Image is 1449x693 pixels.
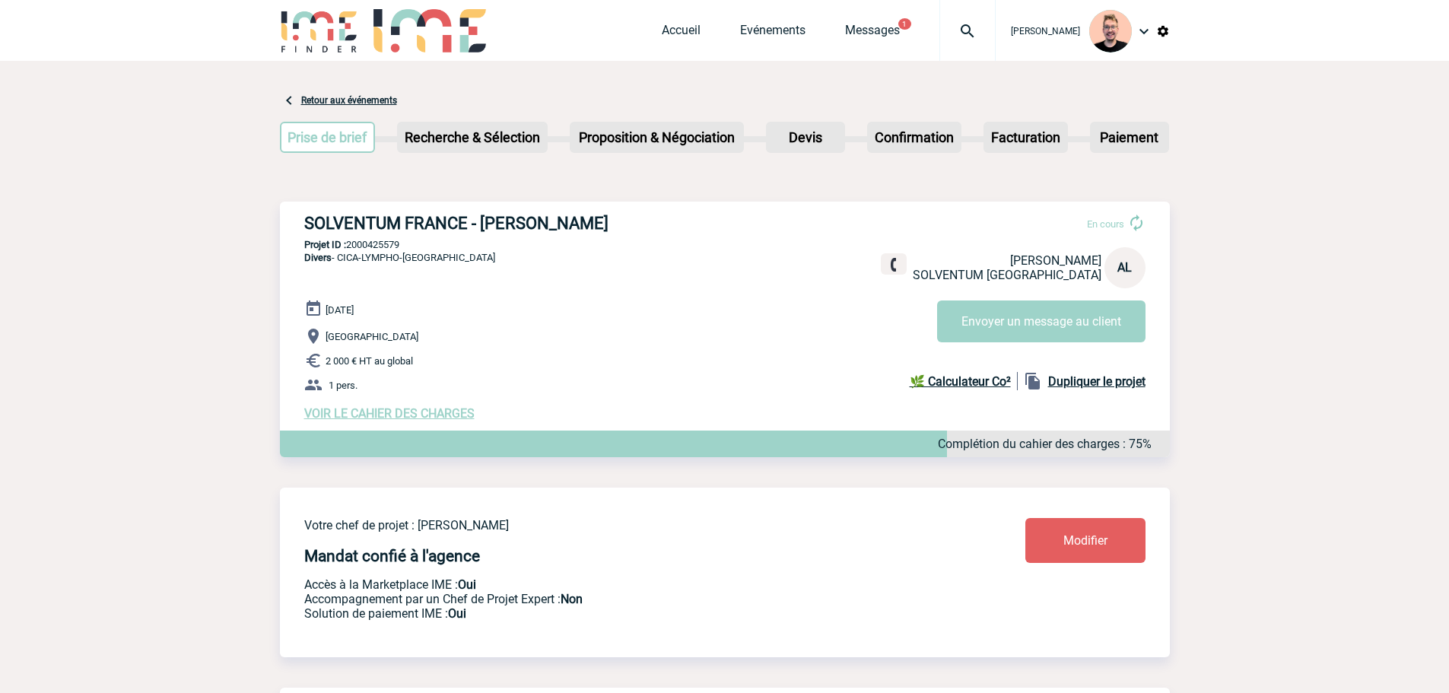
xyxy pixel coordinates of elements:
[458,577,476,592] b: Oui
[1010,253,1101,268] span: [PERSON_NAME]
[304,214,761,233] h3: SOLVENTUM FRANCE - [PERSON_NAME]
[869,123,960,151] p: Confirmation
[1048,374,1146,389] b: Dupliquer le projet
[571,123,742,151] p: Proposition & Négociation
[1089,10,1132,52] img: 129741-1.png
[301,95,397,106] a: Retour aux événements
[1087,218,1124,230] span: En cours
[326,304,354,316] span: [DATE]
[985,123,1066,151] p: Facturation
[913,268,1101,282] span: SOLVENTUM [GEOGRAPHIC_DATA]
[898,18,911,30] button: 1
[448,606,466,621] b: Oui
[304,518,936,532] p: Votre chef de projet : [PERSON_NAME]
[910,374,1011,389] b: 🌿 Calculateur Co²
[1011,26,1080,37] span: [PERSON_NAME]
[845,23,900,44] a: Messages
[304,406,475,421] a: VOIR LE CAHIER DES CHARGES
[1024,372,1042,390] img: file_copy-black-24dp.png
[937,300,1146,342] button: Envoyer un message au client
[304,577,936,592] p: Accès à la Marketplace IME :
[767,123,844,151] p: Devis
[662,23,701,44] a: Accueil
[1117,260,1132,275] span: AL
[280,239,1170,250] p: 2000425579
[910,372,1018,390] a: 🌿 Calculateur Co²
[304,252,332,263] span: Divers
[740,23,806,44] a: Evénements
[281,123,374,151] p: Prise de brief
[304,252,495,263] span: - CICA-LYMPHO-[GEOGRAPHIC_DATA]
[1063,533,1107,548] span: Modifier
[329,380,357,391] span: 1 pers.
[1092,123,1168,151] p: Paiement
[326,331,418,342] span: [GEOGRAPHIC_DATA]
[304,592,936,606] p: Prestation payante
[304,239,346,250] b: Projet ID :
[304,606,936,621] p: Conformité aux process achat client, Prise en charge de la facturation, Mutualisation de plusieur...
[280,9,359,52] img: IME-Finder
[399,123,546,151] p: Recherche & Sélection
[561,592,583,606] b: Non
[304,547,480,565] h4: Mandat confié à l'agence
[887,258,901,272] img: fixe.png
[326,355,413,367] span: 2 000 € HT au global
